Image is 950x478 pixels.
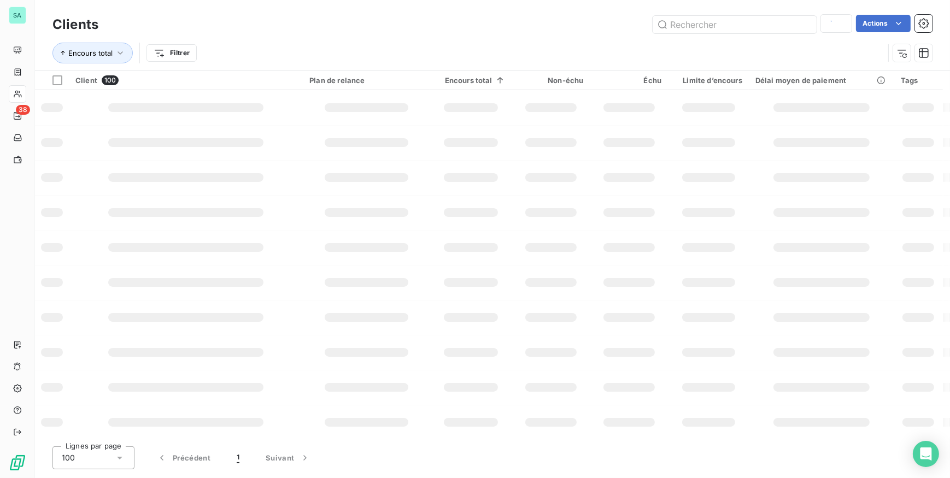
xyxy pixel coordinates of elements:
div: SA [9,7,26,24]
button: 1 [224,446,253,469]
a: 38 [9,107,26,125]
span: 1 [237,452,239,463]
div: Délai moyen de paiement [755,76,888,85]
span: 100 [102,75,119,85]
span: Client [75,76,97,85]
button: Encours total [52,43,133,63]
div: Open Intercom Messenger [913,441,939,467]
div: Tags [901,76,936,85]
div: Non-échu [519,76,584,85]
div: Limite d’encours [675,76,742,85]
span: 100 [62,452,75,463]
button: Suivant [253,446,324,469]
span: 38 [16,105,30,115]
img: Logo LeanPay [9,454,26,471]
h3: Clients [52,15,98,34]
button: Précédent [143,446,224,469]
div: Encours total [436,76,506,85]
div: Plan de relance [309,76,423,85]
button: Actions [856,15,911,32]
button: Filtrer [146,44,197,62]
input: Rechercher [653,16,817,33]
span: Encours total [68,49,113,57]
div: Échu [596,76,661,85]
